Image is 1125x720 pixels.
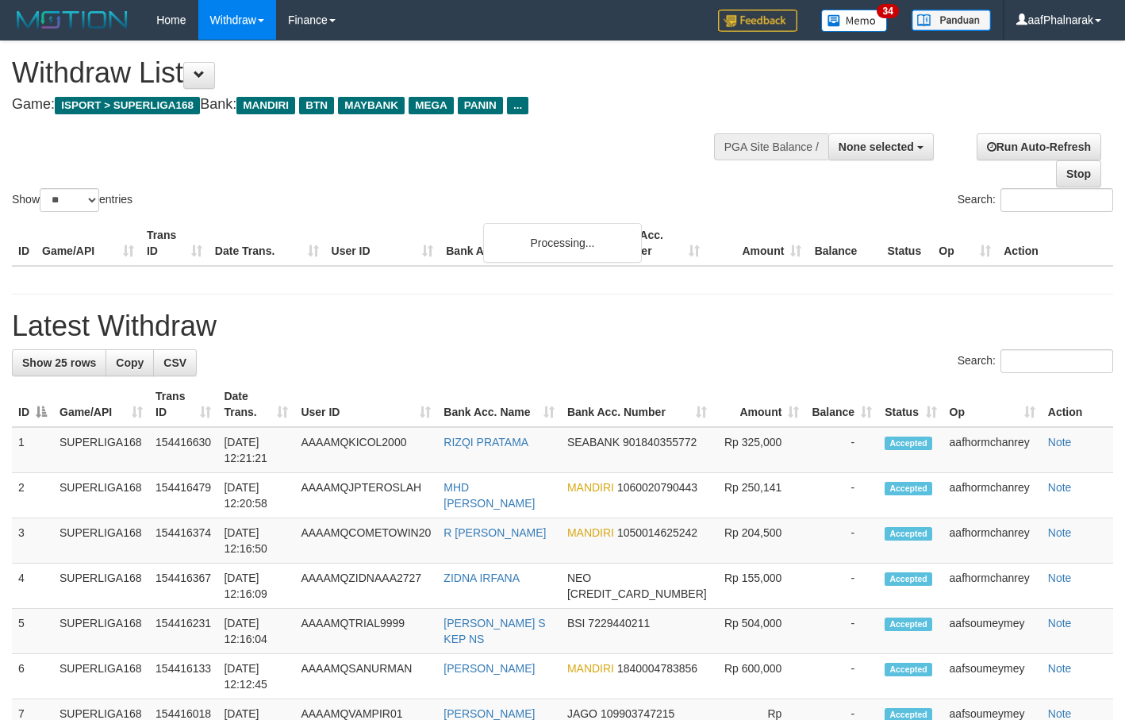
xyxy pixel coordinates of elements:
[12,518,53,564] td: 3
[713,382,806,427] th: Amount: activate to sort column ascending
[458,97,503,114] span: PANIN
[718,10,797,32] img: Feedback.jpg
[294,609,437,654] td: AAAAMQTRIAL9999
[209,221,325,266] th: Date Trans.
[713,564,806,609] td: Rp 155,000
[805,609,878,654] td: -
[805,518,878,564] td: -
[805,427,878,473] td: -
[943,654,1042,699] td: aafsoumeymey
[149,427,217,473] td: 154416630
[567,662,614,675] span: MANDIRI
[706,221,808,266] th: Amount
[12,473,53,518] td: 2
[217,473,294,518] td: [DATE] 12:20:58
[236,97,295,114] span: MANDIRI
[443,662,535,675] a: [PERSON_NAME]
[149,609,217,654] td: 154416231
[149,654,217,699] td: 154416133
[294,564,437,609] td: AAAAMQZIDNAAA2727
[294,518,437,564] td: AAAAMQCOMETOWIN20
[437,382,561,427] th: Bank Acc. Name: activate to sort column ascending
[12,427,53,473] td: 1
[294,473,437,518] td: AAAAMQJPTEROSLAH
[12,382,53,427] th: ID: activate to sort column descending
[932,221,997,266] th: Op
[153,349,197,376] a: CSV
[839,141,914,153] span: None selected
[885,618,932,631] span: Accepted
[1048,526,1072,539] a: Note
[943,473,1042,518] td: aafhormchanrey
[1048,662,1072,675] a: Note
[623,436,697,449] span: Copy 901840355772 to clipboard
[149,518,217,564] td: 154416374
[604,221,706,266] th: Bank Acc. Number
[805,654,878,699] td: -
[294,654,437,699] td: AAAAMQSANURMAN
[12,57,734,89] h1: Withdraw List
[217,609,294,654] td: [DATE] 12:16:04
[601,707,674,720] span: Copy 109903747215 to clipboard
[53,473,149,518] td: SUPERLIGA168
[567,572,591,584] span: NEO
[53,609,149,654] td: SUPERLIGA168
[885,663,932,676] span: Accepted
[943,382,1042,427] th: Op: activate to sort column ascending
[805,473,878,518] td: -
[443,481,535,510] a: MHD [PERSON_NAME]
[808,221,881,266] th: Balance
[325,221,440,266] th: User ID
[561,382,713,427] th: Bank Acc. Number: activate to sort column ascending
[12,188,132,212] label: Show entries
[12,310,1113,342] h1: Latest Withdraw
[53,518,149,564] td: SUPERLIGA168
[1048,617,1072,630] a: Note
[943,518,1042,564] td: aafhormchanrey
[1048,707,1072,720] a: Note
[885,437,932,450] span: Accepted
[878,382,943,427] th: Status: activate to sort column ascending
[53,427,149,473] td: SUPERLIGA168
[507,97,528,114] span: ...
[294,427,437,473] td: AAAAMQKICOL2000
[567,707,597,720] span: JAGO
[1048,436,1072,449] a: Note
[997,221,1113,266] th: Action
[443,436,528,449] a: RIZQI PRATAMA
[149,564,217,609] td: 154416367
[958,349,1113,373] label: Search:
[12,609,53,654] td: 5
[140,221,209,266] th: Trans ID
[713,654,806,699] td: Rp 600,000
[149,382,217,427] th: Trans ID: activate to sort column ascending
[443,526,546,539] a: R [PERSON_NAME]
[1000,188,1113,212] input: Search:
[163,356,186,369] span: CSV
[714,133,828,160] div: PGA Site Balance /
[567,526,614,539] span: MANDIRI
[40,188,99,212] select: Showentries
[912,10,991,31] img: panduan.png
[338,97,405,114] span: MAYBANK
[805,564,878,609] td: -
[713,609,806,654] td: Rp 504,000
[12,8,132,32] img: MOTION_logo.png
[217,427,294,473] td: [DATE] 12:21:21
[943,609,1042,654] td: aafsoumeymey
[617,526,697,539] span: Copy 1050014625242 to clipboard
[943,564,1042,609] td: aafhormchanrey
[881,221,932,266] th: Status
[22,356,96,369] span: Show 25 rows
[149,473,217,518] td: 154416479
[440,221,603,266] th: Bank Acc. Name
[55,97,200,114] span: ISPORT > SUPERLIGA168
[1056,160,1101,187] a: Stop
[567,436,620,449] span: SEABANK
[443,572,520,584] a: ZIDNA IRFANA
[567,481,614,494] span: MANDIRI
[958,188,1113,212] label: Search:
[885,572,932,586] span: Accepted
[877,4,898,18] span: 34
[821,10,888,32] img: Button%20Memo.svg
